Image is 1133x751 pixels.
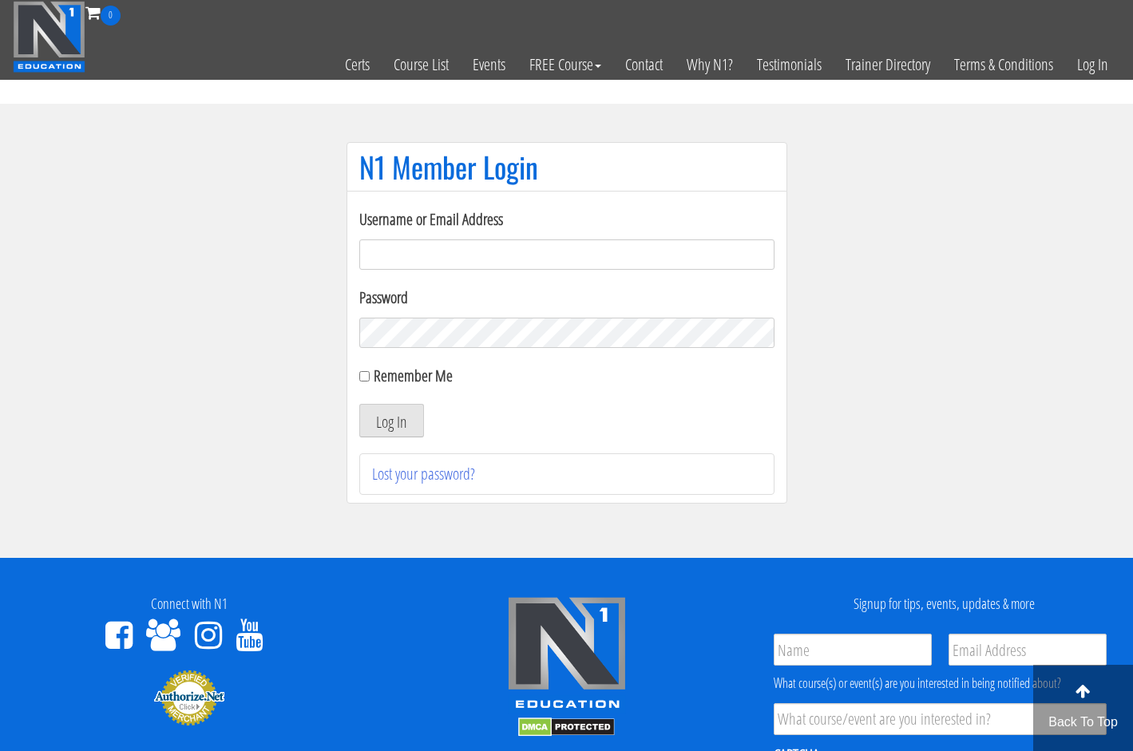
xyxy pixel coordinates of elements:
a: FREE Course [517,26,613,104]
label: Username or Email Address [359,208,774,231]
a: Terms & Conditions [942,26,1065,104]
img: n1-edu-logo [507,596,627,714]
a: Contact [613,26,675,104]
button: Log In [359,404,424,437]
a: Course List [382,26,461,104]
h1: N1 Member Login [359,151,774,183]
label: Remember Me [374,365,453,386]
a: Events [461,26,517,104]
a: Certs [333,26,382,104]
a: Trainer Directory [834,26,942,104]
a: Testimonials [745,26,834,104]
input: Name [774,634,932,666]
img: DMCA.com Protection Status [518,717,615,737]
input: What course/event are you interested in? [774,703,1107,735]
div: What course(s) or event(s) are you interested in being notified about? [774,674,1107,693]
a: Why N1? [675,26,745,104]
img: n1-education [13,1,85,73]
input: Email Address [949,634,1107,666]
img: Authorize.Net Merchant - Click to Verify [153,669,225,726]
label: Password [359,286,774,310]
h4: Signup for tips, events, updates & more [767,596,1121,612]
span: 0 [101,6,121,26]
a: Log In [1065,26,1120,104]
h4: Connect with N1 [12,596,366,612]
a: Lost your password? [372,463,475,484]
a: 0 [85,2,121,23]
